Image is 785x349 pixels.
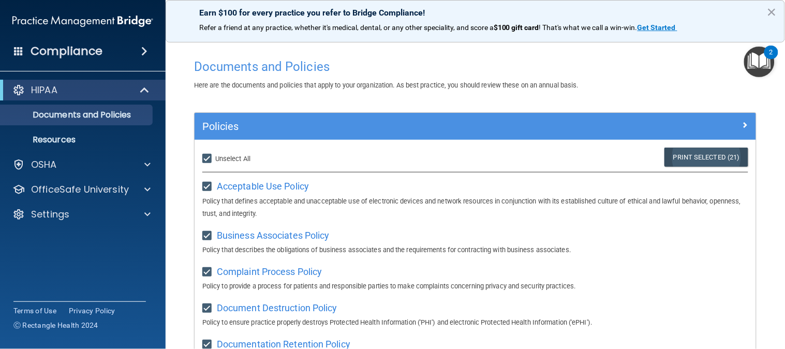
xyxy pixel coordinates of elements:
span: Document Destruction Policy [217,302,337,313]
a: HIPAA [12,84,150,96]
h4: Documents and Policies [194,60,757,74]
span: Complaint Process Policy [217,266,322,277]
strong: $100 gift card [494,23,539,32]
p: Resources [7,135,148,145]
input: Unselect All [202,155,214,163]
a: Policies [202,118,748,135]
h4: Compliance [31,44,102,59]
a: Privacy Policy [69,306,115,316]
h5: Policies [202,121,608,132]
p: Settings [31,208,69,221]
p: Documents and Policies [7,110,148,120]
button: Open Resource Center, 2 new notifications [744,47,775,77]
a: Settings [12,208,151,221]
p: Earn $100 for every practice you refer to Bridge Compliance! [199,8,751,18]
span: Here are the documents and policies that apply to your organization. As best practice, you should... [194,81,579,89]
p: Policy to provide a process for patients and responsible parties to make complaints concerning pr... [202,280,748,293]
strong: Get Started [638,23,676,32]
span: Business Associates Policy [217,230,330,241]
span: ! That's what we call a win-win. [539,23,638,32]
p: OfficeSafe University [31,183,129,196]
p: Policy that defines acceptable and unacceptable use of electronic devices and network resources i... [202,195,748,220]
img: PMB logo [12,11,153,32]
p: Policy that describes the obligations of business associates and the requirements for contracting... [202,244,748,256]
a: Terms of Use [13,306,56,316]
p: HIPAA [31,84,57,96]
p: OSHA [31,158,57,171]
a: Print Selected (21) [664,148,748,167]
span: Acceptable Use Policy [217,181,309,192]
a: Get Started [638,23,677,32]
div: 2 [769,52,773,66]
span: Unselect All [215,155,250,163]
a: OSHA [12,158,151,171]
a: OfficeSafe University [12,183,151,196]
span: Ⓒ Rectangle Health 2024 [13,320,98,330]
iframe: Drift Widget Chat Controller [733,278,773,317]
p: Policy to ensure practice properly destroys Protected Health Information ('PHI') and electronic P... [202,316,748,329]
button: Close [767,4,777,20]
span: Refer a friend at any practice, whether it's medical, dental, or any other speciality, and score a [199,23,494,32]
